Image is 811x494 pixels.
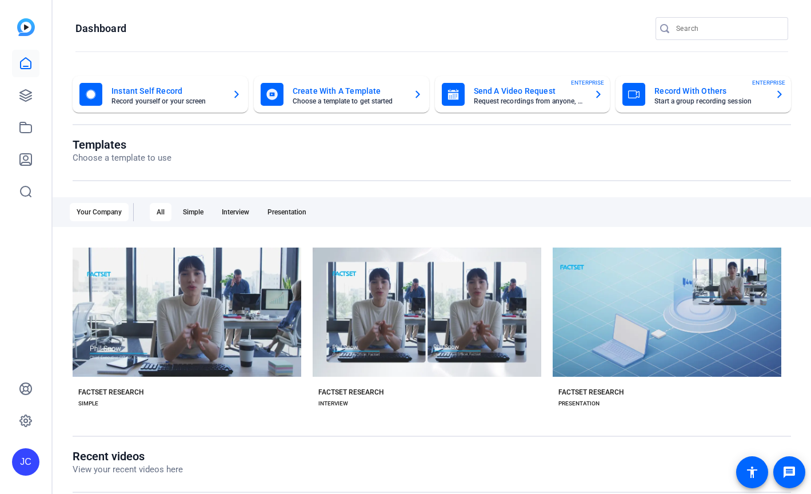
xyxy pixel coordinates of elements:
[782,465,796,479] mat-icon: message
[78,388,144,397] div: FACTSET RESEARCH
[78,399,98,408] div: SIMPLE
[73,152,171,165] p: Choose a template to use
[111,84,223,98] mat-card-title: Instant Self Record
[318,399,348,408] div: INTERVIEW
[17,18,35,36] img: blue-gradient.svg
[435,76,610,113] button: Send A Video RequestRequest recordings from anyone, anywhereENTERPRISE
[474,98,585,105] mat-card-subtitle: Request recordings from anyone, anywhere
[676,22,779,35] input: Search
[293,84,404,98] mat-card-title: Create With A Template
[474,84,585,98] mat-card-title: Send A Video Request
[111,98,223,105] mat-card-subtitle: Record yourself or your screen
[558,399,600,408] div: PRESENTATION
[654,84,766,98] mat-card-title: Record With Others
[150,203,171,221] div: All
[745,465,759,479] mat-icon: accessibility
[73,449,183,463] h1: Recent videos
[73,76,248,113] button: Instant Self RecordRecord yourself or your screen
[616,76,791,113] button: Record With OthersStart a group recording sessionENTERPRISE
[558,388,624,397] div: FACTSET RESEARCH
[571,78,604,87] span: ENTERPRISE
[73,463,183,476] p: View your recent videos here
[75,22,126,35] h1: Dashboard
[70,203,129,221] div: Your Company
[293,98,404,105] mat-card-subtitle: Choose a template to get started
[654,98,766,105] mat-card-subtitle: Start a group recording session
[318,388,384,397] div: FACTSET RESEARCH
[73,138,171,152] h1: Templates
[215,203,256,221] div: Interview
[254,76,429,113] button: Create With A TemplateChoose a template to get started
[176,203,210,221] div: Simple
[752,78,785,87] span: ENTERPRISE
[12,448,39,476] div: JC
[261,203,313,221] div: Presentation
